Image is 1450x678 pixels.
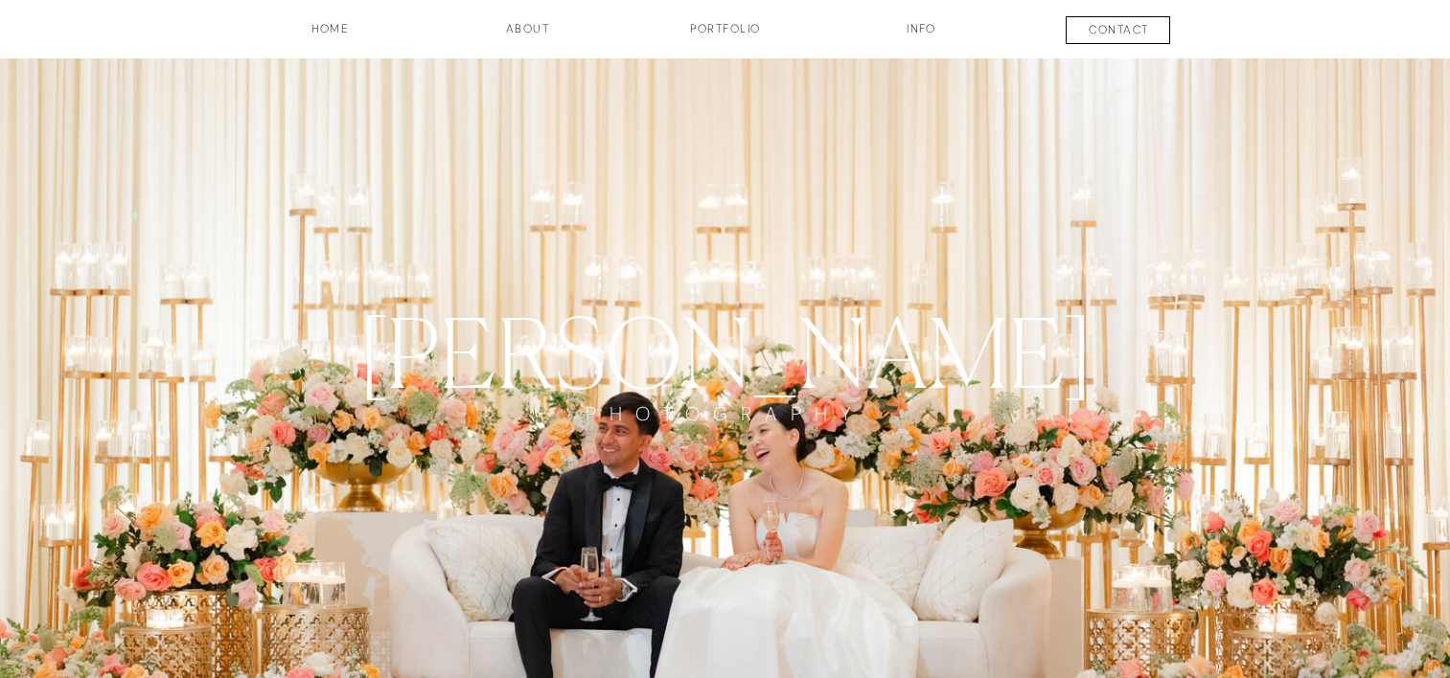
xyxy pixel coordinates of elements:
[874,20,970,53] a: INFO
[260,20,402,53] a: HOME
[655,20,796,53] a: Portfolio
[480,20,576,53] a: about
[316,296,1136,402] a: [PERSON_NAME]
[1048,21,1190,44] a: contact
[563,402,888,461] a: PHOTOGRAPHY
